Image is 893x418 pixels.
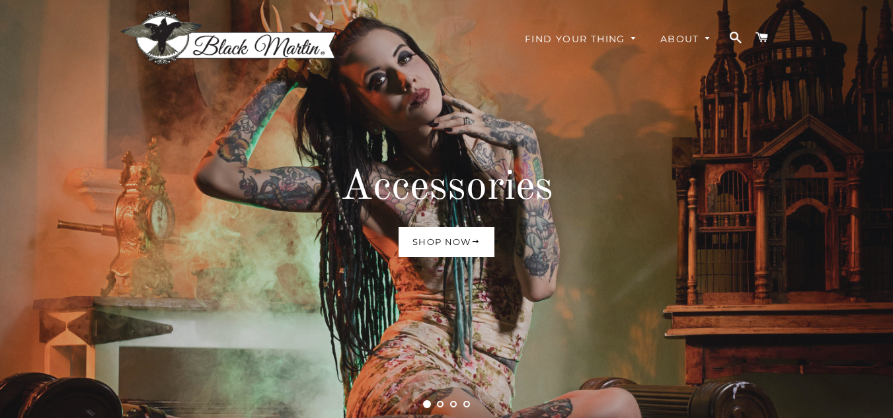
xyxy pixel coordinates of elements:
button: 1 [420,398,434,411]
a: Find Your Thing [515,22,648,57]
img: Black Martin [120,10,338,66]
button: 4 [460,398,473,411]
button: 3 [447,398,460,411]
a: About [650,22,722,57]
a: Shop now [399,227,494,256]
button: 2 [434,398,447,411]
h2: Accessories [99,161,794,214]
